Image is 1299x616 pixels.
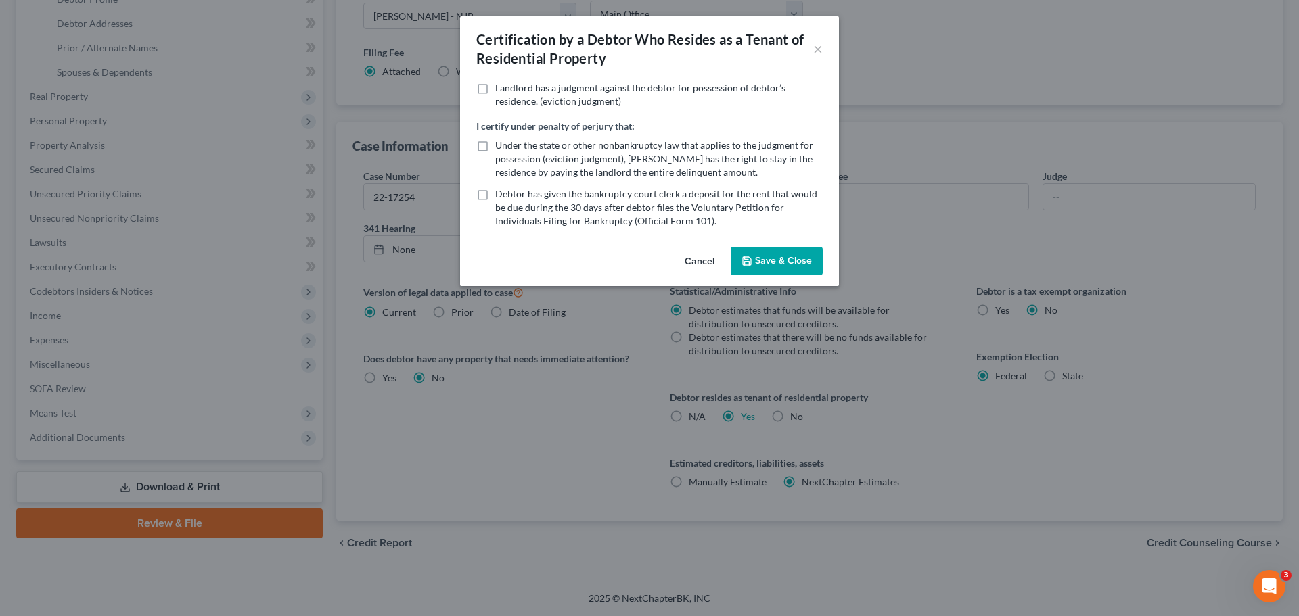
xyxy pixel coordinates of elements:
span: Landlord has a judgment against the debtor for possession of debtor’s residence. (eviction judgment) [495,82,785,107]
span: Under the state or other nonbankruptcy law that applies to the judgment for possession (eviction ... [495,139,813,178]
label: I certify under penalty of perjury that: [476,119,635,133]
iframe: Intercom live chat [1253,570,1285,602]
span: Debtor has given the bankruptcy court clerk a deposit for the rent that would be due during the 3... [495,188,817,227]
button: × [813,41,823,57]
div: Certification by a Debtor Who Resides as a Tenant of Residential Property [476,30,813,68]
button: Cancel [674,248,725,275]
span: 3 [1281,570,1292,581]
button: Save & Close [731,247,823,275]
